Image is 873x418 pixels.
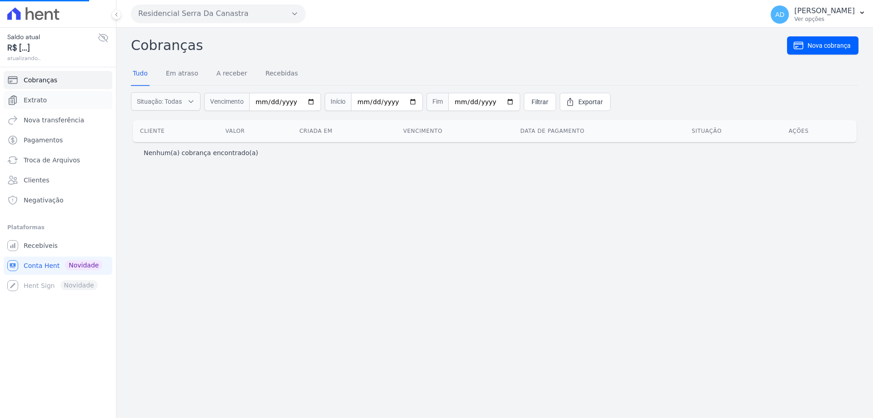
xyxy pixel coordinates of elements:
[560,93,611,111] a: Exportar
[24,241,58,250] span: Recebíveis
[684,120,781,142] th: Situação
[24,76,57,85] span: Cobranças
[215,62,249,86] a: A receber
[578,97,603,106] span: Exportar
[808,41,851,50] span: Nova cobrança
[4,151,112,169] a: Troca de Arquivos
[325,93,351,111] span: Início
[24,136,63,145] span: Pagamentos
[775,11,784,18] span: AD
[4,111,112,129] a: Nova transferência
[7,71,109,295] nav: Sidebar
[4,91,112,109] a: Extrato
[204,93,249,111] span: Vencimento
[131,5,306,23] button: Residencial Serra Da Canastra
[4,131,112,149] a: Pagamentos
[787,36,858,55] a: Nova cobrança
[396,120,513,142] th: Vencimento
[4,191,112,209] a: Negativação
[7,32,98,42] span: Saldo atual
[131,92,201,111] button: Situação: Todas
[24,261,60,270] span: Conta Hent
[426,93,448,111] span: Fim
[24,116,84,125] span: Nova transferência
[137,97,182,106] span: Situação: Todas
[794,6,855,15] p: [PERSON_NAME]
[532,97,548,106] span: Filtrar
[4,171,112,189] a: Clientes
[763,2,873,27] button: AD [PERSON_NAME] Ver opções
[144,148,258,157] p: Nenhum(a) cobrança encontrado(a)
[24,176,49,185] span: Clientes
[24,156,80,165] span: Troca de Arquivos
[65,260,102,270] span: Novidade
[513,120,684,142] th: Data de pagamento
[133,120,218,142] th: Cliente
[4,71,112,89] a: Cobranças
[164,62,200,86] a: Em atraso
[24,196,64,205] span: Negativação
[131,35,787,55] h2: Cobranças
[292,120,396,142] th: Criada em
[7,222,109,233] div: Plataformas
[794,15,855,23] p: Ver opções
[7,54,98,62] span: atualizando...
[7,42,98,54] span: R$ [...]
[4,257,112,275] a: Conta Hent Novidade
[24,96,47,105] span: Extrato
[218,120,292,142] th: Valor
[524,93,556,111] a: Filtrar
[264,62,300,86] a: Recebidas
[131,62,150,86] a: Tudo
[4,237,112,255] a: Recebíveis
[781,120,857,142] th: Ações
